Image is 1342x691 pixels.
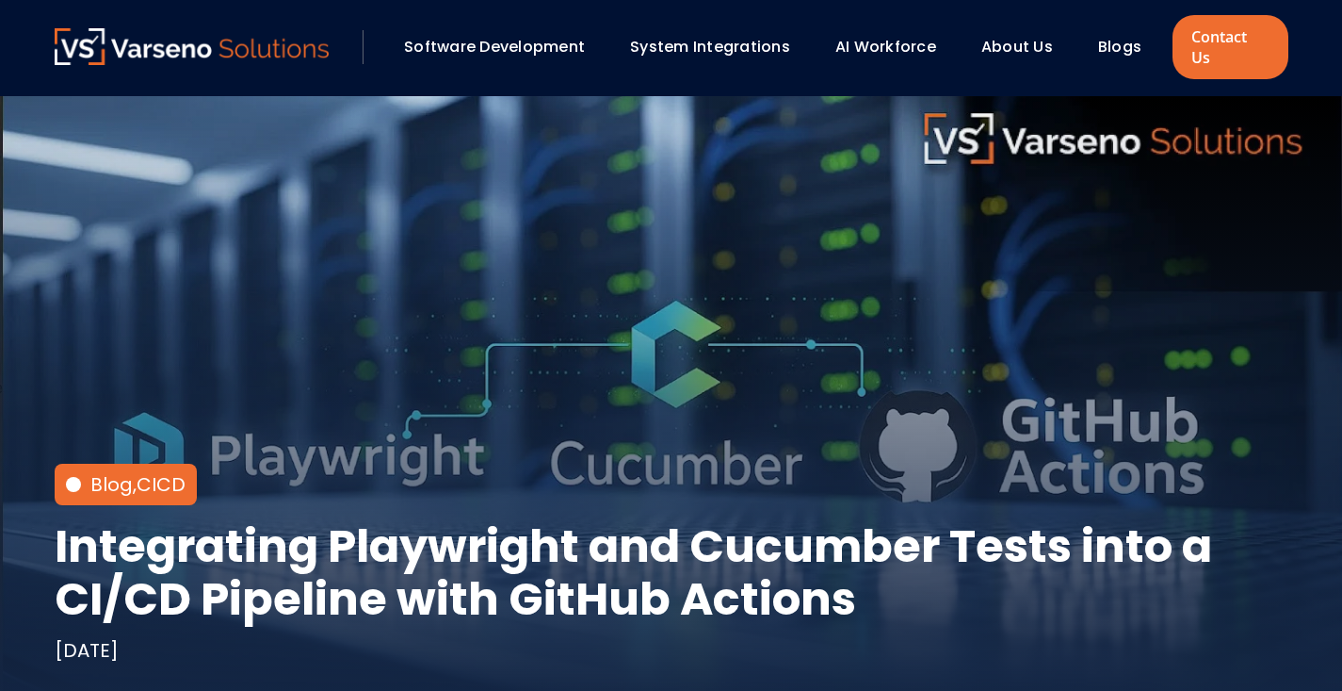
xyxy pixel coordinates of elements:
[972,31,1079,63] div: About Us
[404,36,585,58] a: Software Development
[90,471,133,498] a: Blog
[981,36,1053,58] a: About Us
[621,31,817,63] div: System Integrations
[55,637,119,664] div: [DATE]
[90,471,186,498] div: ,
[55,520,1288,626] h1: Integrating Playwright and Cucumber Tests into a CI/CD Pipeline with GitHub Actions
[835,36,936,58] a: AI Workforce
[55,28,330,65] img: Varseno Solutions – Product Engineering & IT Services
[55,28,330,66] a: Varseno Solutions – Product Engineering & IT Services
[137,471,186,498] a: CICD
[1089,31,1168,63] div: Blogs
[1098,36,1141,58] a: Blogs
[826,31,962,63] div: AI Workforce
[395,31,611,63] div: Software Development
[630,36,790,58] a: System Integrations
[1172,15,1287,79] a: Contact Us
